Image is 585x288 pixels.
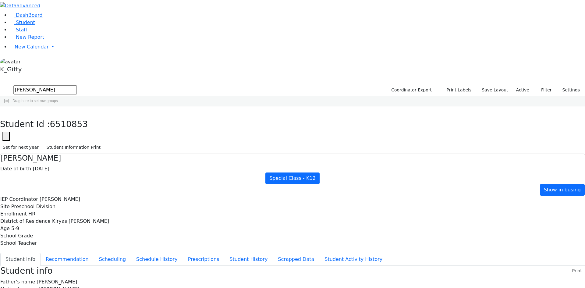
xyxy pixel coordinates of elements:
span: HR [28,211,35,217]
span: [PERSON_NAME] [37,279,77,285]
h4: [PERSON_NAME] [0,154,585,163]
button: Print [569,266,585,276]
label: School Teacher [0,240,37,247]
button: Filter [533,85,555,95]
a: New Calendar [10,41,585,53]
label: Date of birth: [0,165,33,172]
button: Student History [224,253,273,266]
button: Student info [0,253,41,266]
span: 5-9 [11,226,19,231]
button: Student Information Print [44,143,103,152]
label: School Grade [0,232,33,240]
span: Kiryas [PERSON_NAME] [52,218,109,224]
a: DashBoard [10,12,43,18]
a: Special Class - K12 [265,172,320,184]
button: Student Activity History [319,253,388,266]
label: Father’s name [0,278,35,286]
label: Age [0,225,10,232]
button: Scheduling [94,253,131,266]
span: New Calendar [15,44,49,50]
span: Drag here to set row groups [12,99,58,103]
button: Scrapped Data [273,253,319,266]
div: [DATE] [0,165,585,172]
button: Print Labels [439,85,474,95]
button: Settings [555,85,583,95]
a: Staff [10,27,27,33]
label: Enrollment [0,210,27,218]
button: Save Layout [479,85,511,95]
span: 6510853 [50,119,88,129]
span: New Report [16,34,44,40]
button: Coordinator Export [387,85,434,95]
span: Staff [16,27,27,33]
span: Student [16,20,35,25]
span: DashBoard [16,12,43,18]
span: Show in busing [544,187,581,193]
span: [PERSON_NAME] [40,196,80,202]
a: New Report [10,34,44,40]
button: Recommendation [41,253,94,266]
a: Student [10,20,35,25]
label: IEP Coordinator [0,196,38,203]
label: Active [513,85,532,95]
button: Schedule History [131,253,183,266]
button: Prescriptions [183,253,225,266]
label: Site [0,203,10,210]
h3: Student info [0,266,53,276]
a: Show in busing [540,184,585,196]
input: Search [13,85,77,94]
span: Preschool Division [11,204,55,209]
label: District of Residence [0,218,51,225]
